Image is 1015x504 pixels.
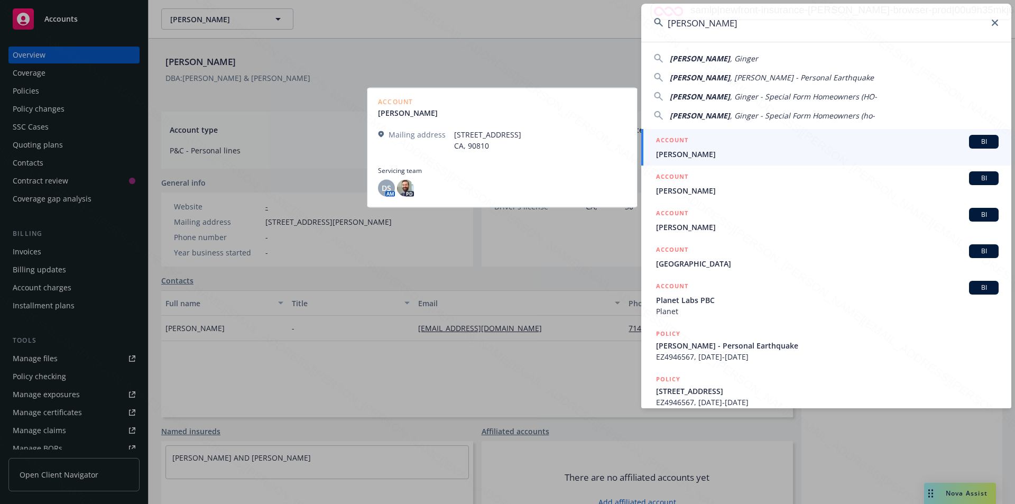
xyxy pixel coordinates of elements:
[656,258,999,269] span: [GEOGRAPHIC_DATA]
[973,283,994,292] span: BI
[730,111,875,121] span: , Ginger - Special Form Homeowners (ho-
[973,246,994,256] span: BI
[656,328,680,339] h5: POLICY
[656,397,999,408] span: EZ4946567, [DATE]-[DATE]
[656,281,688,294] h5: ACCOUNT
[641,129,1011,166] a: ACCOUNTBI[PERSON_NAME]
[730,53,758,63] span: , Ginger
[641,368,1011,414] a: POLICY[STREET_ADDRESS]EZ4946567, [DATE]-[DATE]
[670,111,730,121] span: [PERSON_NAME]
[641,202,1011,239] a: ACCOUNTBI[PERSON_NAME]
[641,275,1011,323] a: ACCOUNTBIPlanet Labs PBCPlanet
[656,306,999,317] span: Planet
[656,295,999,306] span: Planet Labs PBC
[670,91,730,102] span: [PERSON_NAME]
[641,323,1011,368] a: POLICY[PERSON_NAME] - Personal EarthquakeEZ4946567, [DATE]-[DATE]
[656,244,688,257] h5: ACCOUNT
[656,222,999,233] span: [PERSON_NAME]
[973,210,994,219] span: BI
[730,91,877,102] span: , Ginger - Special Form Homeowners (HO-
[641,239,1011,275] a: ACCOUNTBI[GEOGRAPHIC_DATA]
[656,351,999,362] span: EZ4946567, [DATE]-[DATE]
[656,386,999,397] span: [STREET_ADDRESS]
[973,137,994,146] span: BI
[656,135,688,148] h5: ACCOUNT
[656,208,688,221] h5: ACCOUNT
[656,171,688,184] h5: ACCOUNT
[973,173,994,183] span: BI
[656,340,999,351] span: [PERSON_NAME] - Personal Earthquake
[656,374,680,384] h5: POLICY
[670,53,730,63] span: [PERSON_NAME]
[656,149,999,160] span: [PERSON_NAME]
[656,185,999,196] span: [PERSON_NAME]
[730,72,874,83] span: , [PERSON_NAME] - Personal Earthquake
[641,4,1011,42] input: Search...
[641,166,1011,202] a: ACCOUNTBI[PERSON_NAME]
[670,72,730,83] span: [PERSON_NAME]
